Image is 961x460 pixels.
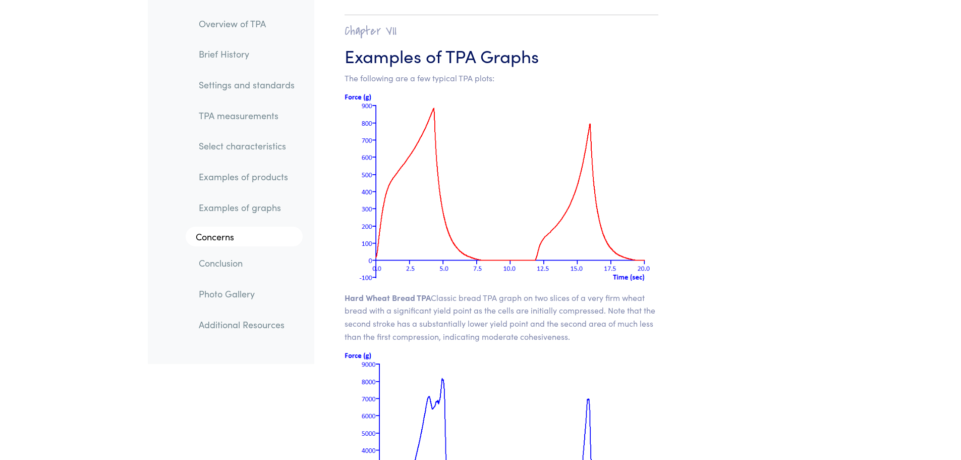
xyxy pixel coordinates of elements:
[191,196,303,219] a: Examples of graphs
[191,104,303,127] a: TPA measurements
[191,43,303,66] a: Brief History
[191,282,303,305] a: Photo Gallery
[191,252,303,275] a: Conclusion
[186,227,303,247] a: Concerns
[345,92,659,281] img: graph of hard wheat bread under compression
[191,12,303,35] a: Overview of TPA
[345,23,659,39] h2: Chapter VII
[345,43,659,68] h3: Examples of TPA Graphs
[191,135,303,158] a: Select characteristics
[191,313,303,336] a: Additional Resources
[345,292,431,303] span: Hard Wheat Bread TPA
[191,73,303,96] a: Settings and standards
[191,166,303,189] a: Examples of products
[345,291,659,343] p: Classic bread TPA graph on two slices of a very firm wheat bread with a significant yield point a...
[345,72,659,85] p: The following are a few typical TPA plots:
